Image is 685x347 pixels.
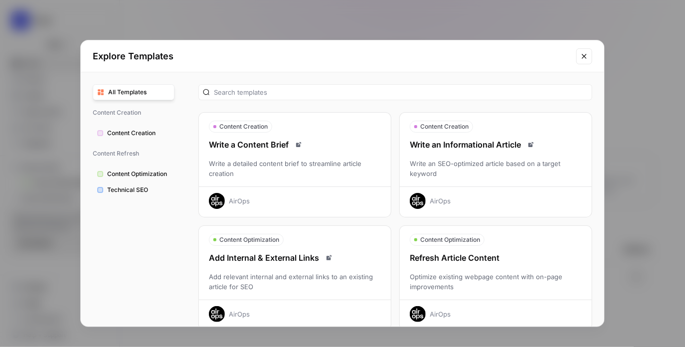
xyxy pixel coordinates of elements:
[229,309,250,319] div: AirOps
[399,225,592,331] button: Content OptimizationRefresh Article ContentOptimize existing webpage content with on-page improve...
[93,125,174,141] button: Content Creation
[214,87,588,97] input: Search templates
[93,166,174,182] button: Content Optimization
[198,112,391,217] button: Content CreationWrite a Content BriefRead docsWrite a detailed content brief to streamline articl...
[107,129,170,138] span: Content Creation
[420,235,480,244] span: Content Optimization
[430,309,451,319] div: AirOps
[93,104,174,121] span: Content Creation
[293,139,305,151] a: Read docs
[107,170,170,178] span: Content Optimization
[399,112,592,217] button: Content CreationWrite an Informational ArticleRead docsWrite an SEO-optimized article based on a ...
[107,185,170,194] span: Technical SEO
[93,49,570,63] h2: Explore Templates
[430,196,451,206] div: AirOps
[199,159,391,178] div: Write a detailed content brief to streamline article creation
[400,252,592,264] div: Refresh Article Content
[400,139,592,151] div: Write an Informational Article
[420,122,469,131] span: Content Creation
[199,252,391,264] div: Add Internal & External Links
[525,139,537,151] a: Read docs
[199,139,391,151] div: Write a Content Brief
[199,272,391,292] div: Add relevant internal and external links to an existing article for SEO
[93,145,174,162] span: Content Refresh
[198,225,391,331] button: Content OptimizationAdd Internal & External LinksRead docsAdd relevant internal and external link...
[93,182,174,198] button: Technical SEO
[400,272,592,292] div: Optimize existing webpage content with on-page improvements
[576,48,592,64] button: Close modal
[219,122,268,131] span: Content Creation
[229,196,250,206] div: AirOps
[108,88,170,97] span: All Templates
[219,235,279,244] span: Content Optimization
[93,84,174,100] button: All Templates
[323,252,335,264] a: Read docs
[400,159,592,178] div: Write an SEO-optimized article based on a target keyword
